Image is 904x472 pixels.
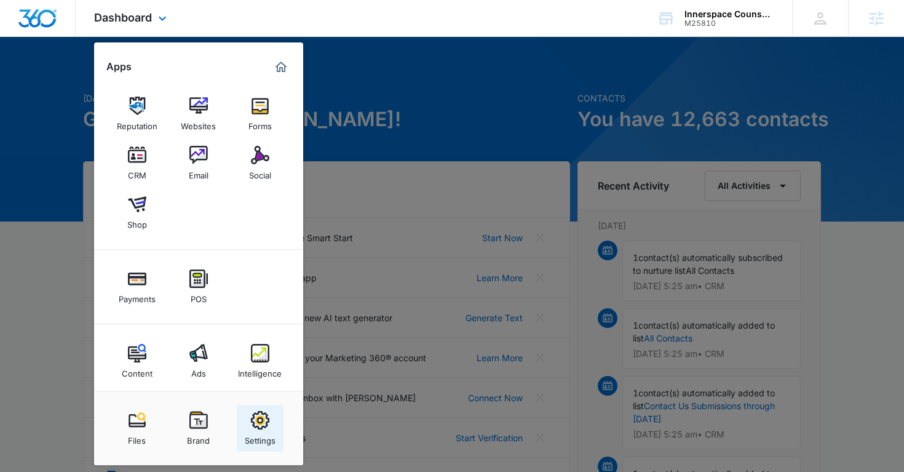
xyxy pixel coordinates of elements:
a: POS [175,263,222,310]
a: CRM [114,140,161,186]
div: Reputation [117,115,157,131]
a: Websites [175,90,222,137]
div: CRM [128,164,146,180]
a: Forms [237,90,283,137]
a: Social [237,140,283,186]
div: Settings [245,430,276,446]
div: Intelligence [238,362,282,378]
div: account id [684,19,774,28]
div: Shop [127,214,147,230]
div: Files [128,430,146,446]
a: Brand [175,405,222,452]
span: Dashboard [94,11,152,24]
div: Ads [191,362,206,378]
h2: Apps [106,61,132,73]
a: Payments [114,263,161,310]
div: Websites [181,115,216,131]
div: Content [122,362,153,378]
div: Social [249,164,271,180]
a: Shop [114,189,161,236]
div: Email [189,164,208,180]
a: Files [114,405,161,452]
a: Intelligence [237,338,283,385]
a: Content [114,338,161,385]
a: Marketing 360® Dashboard [271,57,291,77]
div: Brand [187,430,210,446]
div: Forms [248,115,272,131]
a: Email [175,140,222,186]
div: account name [684,9,774,19]
a: Reputation [114,90,161,137]
div: Payments [119,288,156,304]
a: Settings [237,405,283,452]
div: POS [191,288,207,304]
a: Ads [175,338,222,385]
